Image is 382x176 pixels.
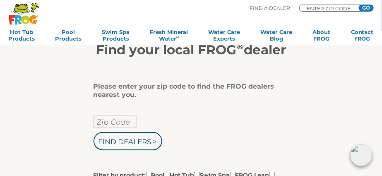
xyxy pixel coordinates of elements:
input: Find Dealers > [94,132,162,150]
a: Water CareBlog [261,29,293,45]
h2: Find your local FROG dealer [26,42,356,58]
a: Fresh MineralWater∞ [150,29,188,45]
a: PoolProducts [55,29,82,45]
a: Water CareExperts [209,29,240,45]
div: Please enter your zip code to find the FROG dealers nearest you. [94,82,283,99]
sup: ∞ [176,35,179,39]
input: GO [359,5,374,11]
a: Swim SpaProducts [102,29,130,45]
img: openIcon [351,145,372,166]
p: Find A Dealer [250,5,290,12]
a: ContactFROG [351,29,374,45]
input: Zip Code Form [306,6,356,10]
a: Hot TubProducts [8,29,35,45]
a: AboutFROG [313,29,331,45]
